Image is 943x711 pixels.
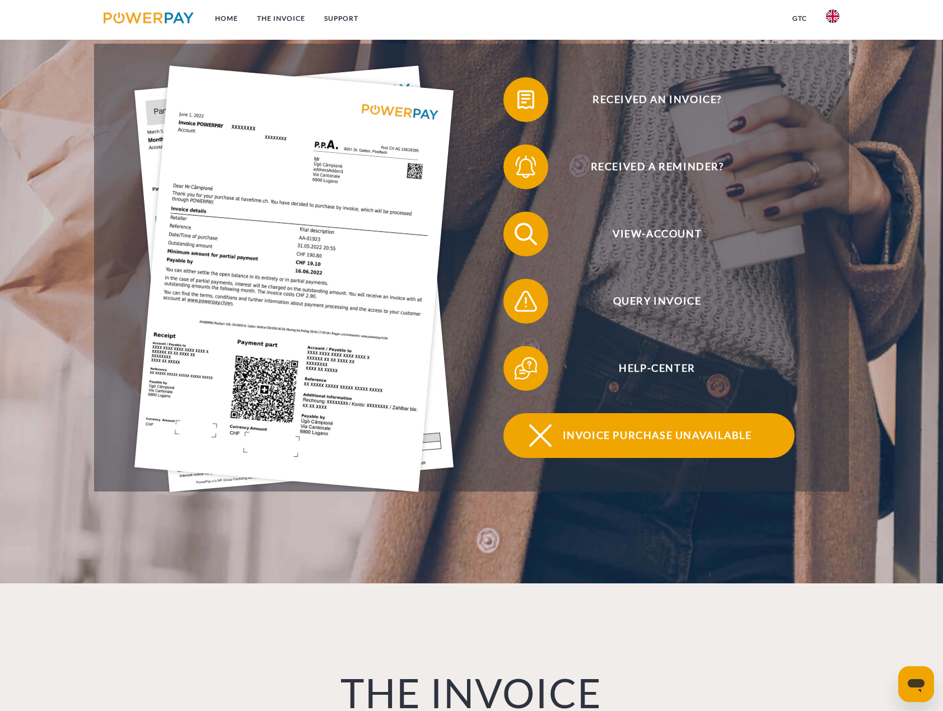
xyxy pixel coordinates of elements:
button: View-Account [503,212,795,256]
img: en [826,10,839,23]
img: qb_bell.svg [512,153,540,181]
a: GTC [783,8,816,29]
img: qb_search.svg [512,220,540,248]
a: Home [206,8,248,29]
span: Invoice purchase unavailable [520,413,794,458]
span: Query Invoice [520,279,794,324]
span: Received a reminder? [520,144,794,189]
button: Invoice purchase unavailable [503,413,795,458]
span: Help-Center [520,346,794,391]
button: Help-Center [503,346,795,391]
a: Support [315,8,368,29]
img: logo-powerpay.svg [104,12,194,24]
iframe: Button to launch messaging window [898,666,934,702]
img: qb_close.svg [526,422,554,450]
a: THE INVOICE [248,8,315,29]
button: Query Invoice [503,279,795,324]
img: qb_bill.svg [512,86,540,114]
img: single_invoice_powerpay_en.jpg [134,66,454,492]
button: Received an invoice? [503,77,795,122]
img: qb_help.svg [512,354,540,382]
button: Received a reminder? [503,144,795,189]
span: Received an invoice? [520,77,794,122]
span: View-Account [520,212,794,256]
img: qb_warning.svg [512,287,540,315]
